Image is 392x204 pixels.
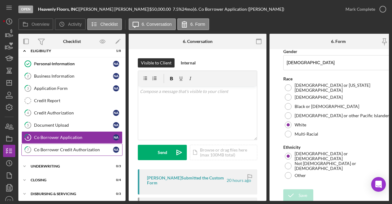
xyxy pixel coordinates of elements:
div: | [38,7,79,12]
div: 0 / 3 [110,164,121,168]
div: 0 / 4 [110,178,121,182]
div: Open [18,6,33,13]
div: 1 / 8 [110,49,121,53]
div: N A [113,134,119,140]
label: Checklist [100,22,118,27]
div: Personal Information [34,61,113,66]
a: Credit Report [21,94,123,107]
div: Visible to Client [141,58,171,67]
tspan: 2 [27,74,29,78]
div: [PERSON_NAME] Submitted the Custom Form [147,175,226,185]
button: 6. Conversation [129,18,176,30]
div: Mark Complete [345,3,375,15]
tspan: 6 [27,135,29,139]
div: N A [113,73,119,79]
label: Activity [68,22,81,27]
div: 6. Conversation [183,39,213,44]
button: Internal [178,58,199,67]
label: Not [DEMOGRAPHIC_DATA] or [DEMOGRAPHIC_DATA] [295,161,392,171]
div: 6. Form [331,39,346,44]
time: 2025-08-27 04:55 [227,178,251,183]
div: Co Borrower Credit Authorization [34,147,113,152]
div: $50,000.00 [149,7,173,12]
button: Activity [55,18,85,30]
tspan: 5 [27,123,29,127]
div: N A [113,110,119,116]
div: N A [113,85,119,91]
label: White [295,122,306,127]
div: Underwriting [31,164,106,168]
button: Checklist [87,18,122,30]
a: 6Co Borrower ApplicationNA [21,131,123,144]
a: 5Document UploadNA [21,119,123,131]
a: 4Credit AuthorizationNA [21,107,123,119]
div: Business Information [34,74,113,79]
div: | 6. Co Borrower Application ([PERSON_NAME]) [193,7,284,12]
div: Send [158,145,167,160]
button: Visible to Client [138,58,175,67]
tspan: 7 [27,148,29,152]
div: Credit Report [34,98,122,103]
a: 7Co Borrower Credit AuthorizationNA [21,144,123,156]
div: Checklist [63,39,81,44]
div: Save [299,189,307,202]
div: Application Form [34,86,113,91]
div: Internal [181,58,196,67]
text: CS [7,198,11,202]
button: Save [283,189,313,202]
div: [PERSON_NAME] [PERSON_NAME] | [79,7,149,12]
a: 3Application FormNA [21,82,123,94]
label: [DEMOGRAPHIC_DATA] [295,95,343,100]
div: Open Intercom Messenger [371,177,386,192]
div: Credit Authorization [34,110,113,115]
div: 0 / 3 [110,192,121,196]
label: Other [295,173,306,178]
label: 6. Conversation [142,22,172,27]
tspan: 3 [27,86,29,90]
label: 6. Form [190,22,205,27]
tspan: 4 [27,111,29,115]
button: Overview [18,18,53,30]
div: Document Upload [34,123,113,128]
div: N A [113,61,119,67]
div: 7.5 % [173,7,182,12]
b: Heavenly Floors, INC [38,6,78,12]
div: 24 mo [182,7,193,12]
button: 6. Form [177,18,209,30]
label: Overview [32,22,49,27]
div: Closing [31,178,106,182]
label: Multi-Racial [295,132,318,137]
div: N A [113,122,119,128]
div: Eligibility [31,49,106,53]
button: Send [138,145,187,160]
label: [DEMOGRAPHIC_DATA] or [US_STATE][DEMOGRAPHIC_DATA] [295,83,392,93]
div: Co Borrower Application [34,135,113,140]
div: Disbursing & Servicing [31,192,106,196]
label: Gender [283,49,297,54]
label: [DEMOGRAPHIC_DATA] or [DEMOGRAPHIC_DATA] [295,151,392,161]
button: Mark Complete [339,3,389,15]
div: N A [113,147,119,153]
a: 2Business InformationNA [21,70,123,82]
label: [DEMOGRAPHIC_DATA] or other Pacific Islander [295,113,389,118]
label: Black or [DEMOGRAPHIC_DATA] [295,104,359,109]
a: Personal InformationNA [21,58,123,70]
